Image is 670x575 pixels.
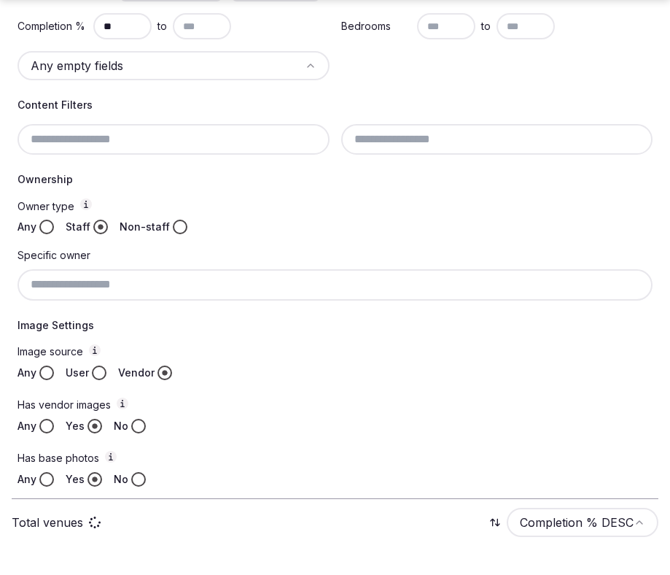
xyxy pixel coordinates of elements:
[17,398,653,413] label: Has vendor images
[17,472,36,487] label: Any
[12,514,83,530] p: Total venues
[17,344,653,360] label: Image source
[114,472,128,487] label: No
[17,198,653,214] label: Owner type
[17,451,653,466] label: Has base photos
[105,451,117,463] button: Has base photos
[17,172,653,187] h4: Ownership
[66,366,89,380] label: User
[17,249,90,261] label: Specific owner
[17,366,36,380] label: Any
[118,366,155,380] label: Vendor
[114,419,128,433] label: No
[120,220,170,234] label: Non-staff
[17,220,36,234] label: Any
[66,419,85,433] label: Yes
[66,472,85,487] label: Yes
[481,19,491,34] span: to
[17,98,653,112] h4: Content Filters
[17,318,653,333] h4: Image Settings
[157,19,167,34] span: to
[66,220,90,234] label: Staff
[17,19,87,34] label: Completion %
[341,19,411,34] label: Bedrooms
[80,198,92,210] button: Owner type
[89,344,101,356] button: Image source
[117,398,128,409] button: Has vendor images
[17,419,36,433] label: Any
